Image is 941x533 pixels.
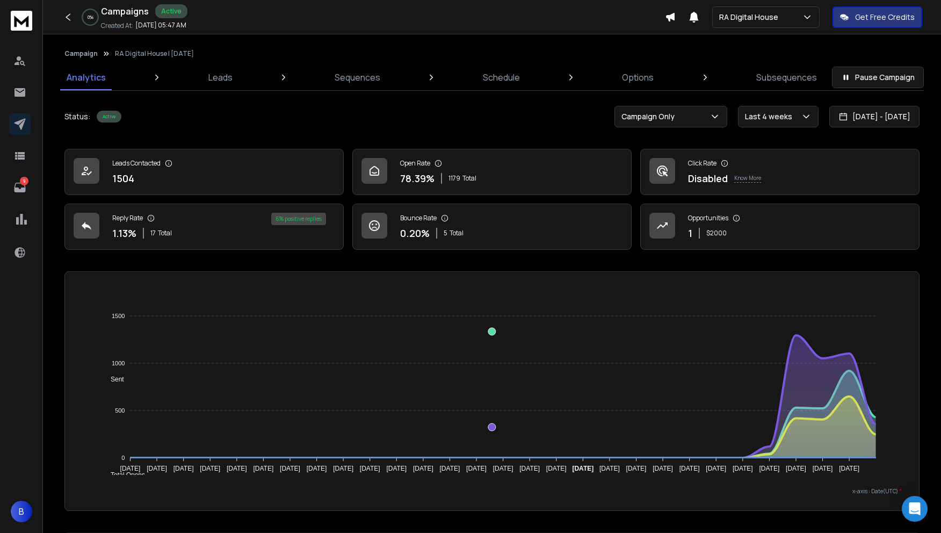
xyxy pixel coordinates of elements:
[67,71,106,84] p: Analytics
[147,465,167,472] tspan: [DATE]
[155,4,187,18] div: Active
[734,174,761,183] p: Know More
[688,226,692,241] p: 1
[832,67,924,88] button: Pause Campaign
[733,465,753,472] tspan: [DATE]
[112,360,125,366] tspan: 1000
[688,171,728,186] p: Disabled
[616,64,660,90] a: Options
[745,111,797,122] p: Last 4 weeks
[11,501,32,522] button: B
[444,229,447,237] span: 5
[20,177,28,185] p: 9
[328,64,387,90] a: Sequences
[202,64,239,90] a: Leads
[11,11,32,31] img: logo
[333,465,353,472] tspan: [DATE]
[208,71,233,84] p: Leads
[640,149,920,195] a: Click RateDisabledKnow More
[493,465,513,472] tspan: [DATE]
[483,71,520,84] p: Schedule
[88,14,93,20] p: 0 %
[400,171,435,186] p: 78.39 %
[97,111,121,123] div: Active
[519,465,540,472] tspan: [DATE]
[227,465,247,472] tspan: [DATE]
[679,465,700,472] tspan: [DATE]
[112,171,134,186] p: 1504
[112,313,125,319] tspan: 1500
[756,71,817,84] p: Subsequences
[112,214,143,222] p: Reply Rate
[829,106,920,127] button: [DATE] - [DATE]
[60,64,112,90] a: Analytics
[64,49,98,58] button: Campaign
[82,487,902,495] p: x-axis : Date(UTC)
[64,149,344,195] a: Leads Contacted1504
[271,213,326,225] div: 6 % positive replies
[173,465,194,472] tspan: [DATE]
[400,226,430,241] p: 0.20 %
[450,229,464,237] span: Total
[335,71,380,84] p: Sequences
[115,49,194,58] p: RA Digital House | [DATE]
[101,5,149,18] h1: Campaigns
[622,71,654,84] p: Options
[440,465,460,472] tspan: [DATE]
[64,204,344,250] a: Reply Rate1.13%17Total6% positive replies
[400,214,437,222] p: Bounce Rate
[103,376,124,383] span: Sent
[64,111,90,122] p: Status:
[750,64,823,90] a: Subsequences
[902,496,928,522] div: Open Intercom Messenger
[626,465,647,472] tspan: [DATE]
[135,21,186,30] p: [DATE] 05:47 AM
[688,214,728,222] p: Opportunities
[400,159,430,168] p: Open Rate
[706,465,726,472] tspan: [DATE]
[466,465,487,472] tspan: [DATE]
[122,455,125,461] tspan: 0
[413,465,433,472] tspan: [DATE]
[387,465,407,472] tspan: [DATE]
[112,226,136,241] p: 1.13 %
[448,174,460,183] span: 1179
[9,177,31,198] a: 9
[719,12,783,23] p: RA Digital House
[103,471,145,479] span: Total Opens
[786,465,806,472] tspan: [DATE]
[640,204,920,250] a: Opportunities1$2000
[573,465,594,472] tspan: [DATE]
[599,465,620,472] tspan: [DATE]
[813,465,833,472] tspan: [DATE]
[621,111,679,122] p: Campaign Only
[360,465,380,472] tspan: [DATE]
[833,6,922,28] button: Get Free Credits
[158,229,172,237] span: Total
[150,229,156,237] span: 17
[546,465,567,472] tspan: [DATE]
[200,465,220,472] tspan: [DATE]
[706,229,727,237] p: $ 2000
[101,21,133,30] p: Created At:
[307,465,327,472] tspan: [DATE]
[120,465,141,472] tspan: [DATE]
[254,465,274,472] tspan: [DATE]
[280,465,300,472] tspan: [DATE]
[112,159,161,168] p: Leads Contacted
[352,204,632,250] a: Bounce Rate0.20%5Total
[462,174,476,183] span: Total
[855,12,915,23] p: Get Free Credits
[839,465,859,472] tspan: [DATE]
[688,159,716,168] p: Click Rate
[476,64,526,90] a: Schedule
[653,465,673,472] tspan: [DATE]
[759,465,780,472] tspan: [DATE]
[352,149,632,195] a: Open Rate78.39%1179Total
[115,407,125,414] tspan: 500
